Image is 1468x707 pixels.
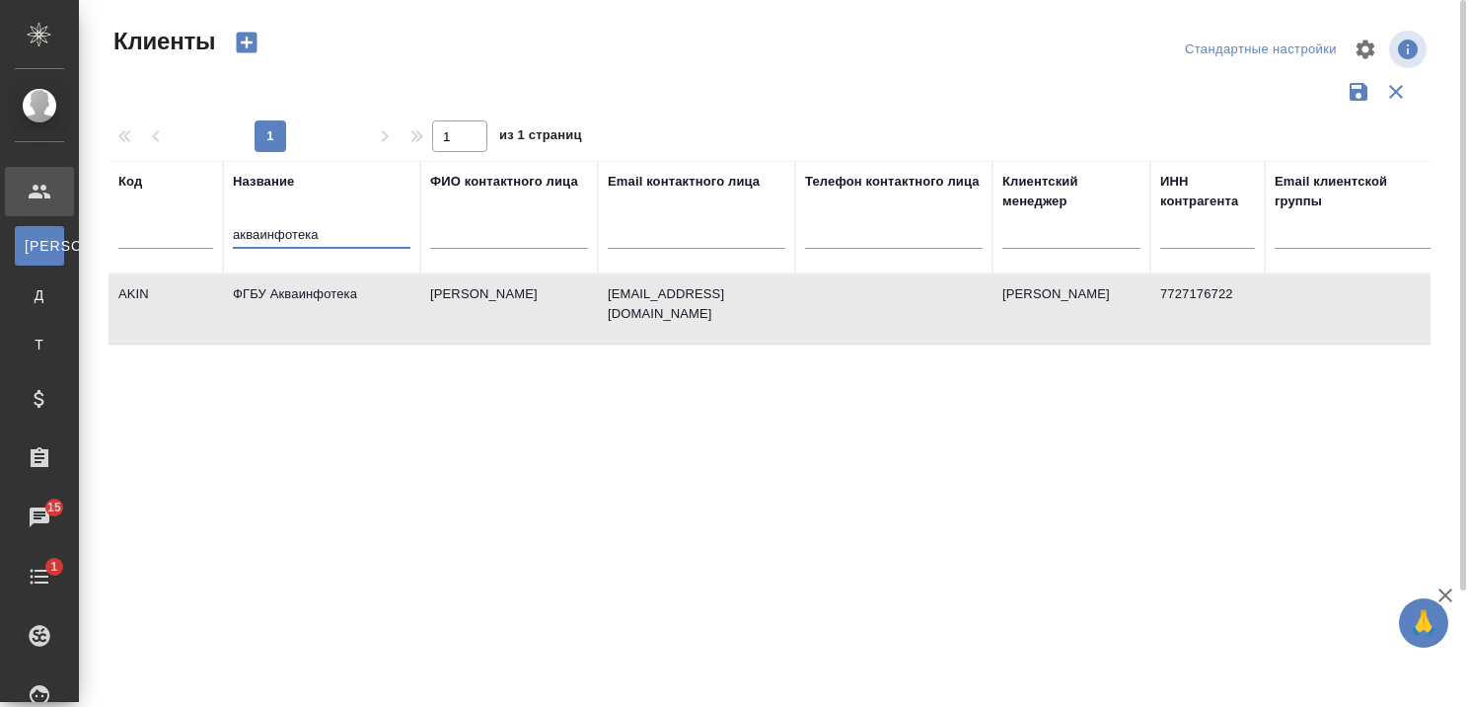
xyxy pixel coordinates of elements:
[38,557,69,577] span: 1
[1002,172,1140,211] div: Клиентский менеджер
[1399,598,1448,648] button: 🙏
[608,172,760,192] div: Email контактного лица
[25,335,54,354] span: Т
[223,275,420,344] td: ФГБУ Акваинфотека
[15,226,64,266] a: [PERSON_NAME]
[420,275,598,344] td: [PERSON_NAME]
[5,493,74,542] a: 15
[233,172,294,192] div: Название
[109,275,223,344] td: AKIN
[1389,31,1431,68] span: Посмотреть информацию
[25,236,54,256] span: [PERSON_NAME]
[25,285,54,305] span: Д
[15,275,64,315] a: Д
[1150,275,1265,344] td: 7727176722
[992,275,1150,344] td: [PERSON_NAME]
[1340,73,1377,111] button: Сохранить фильтры
[5,552,74,601] a: 1
[1342,26,1389,73] span: Настроить таблицу
[430,172,578,192] div: ФИО контактного лица
[223,26,270,59] button: Создать
[109,26,215,57] span: Клиенты
[1180,35,1342,65] div: split button
[608,284,785,324] p: [EMAIL_ADDRESS][DOMAIN_NAME]
[805,172,980,192] div: Телефон контактного лица
[1377,73,1415,111] button: Сбросить фильтры
[36,498,73,517] span: 15
[1160,172,1255,211] div: ИНН контрагента
[15,325,64,364] a: Т
[118,172,142,192] div: Код
[499,123,582,152] span: из 1 страниц
[1407,602,1440,644] span: 🙏
[1275,172,1432,211] div: Email клиентской группы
